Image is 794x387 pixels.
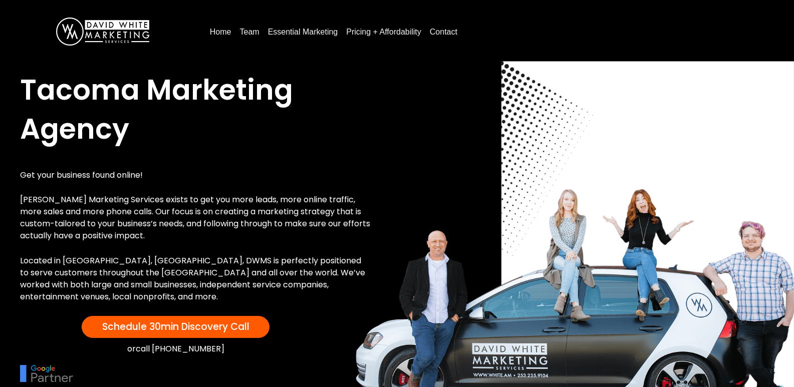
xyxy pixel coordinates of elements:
span: Schedule 30min Discovery Call [102,320,249,333]
a: Team [236,24,263,40]
img: google-partner [20,365,73,382]
a: Essential Marketing [264,24,342,40]
p: Get your business found online! [20,169,372,181]
a: DavidWhite-Marketing-Logo [56,27,149,35]
a: Home [206,24,235,40]
a: Schedule 30min Discovery Call [82,316,270,338]
div: or [20,343,332,355]
p: [PERSON_NAME] Marketing Services exists to get you more leads, more online traffic, more sales an... [20,194,372,242]
a: Pricing + Affordability [342,24,425,40]
p: Located in [GEOGRAPHIC_DATA], [GEOGRAPHIC_DATA], DWMS is perfectly positioned to serve customers ... [20,255,372,303]
a: call [PHONE_NUMBER] [136,343,224,354]
img: DavidWhite-Marketing-Logo [56,18,149,46]
nav: Menu [206,24,774,40]
a: Contact [426,24,461,40]
span: Tacoma Marketing Agency [20,70,293,149]
picture: google-partner [20,368,73,377]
